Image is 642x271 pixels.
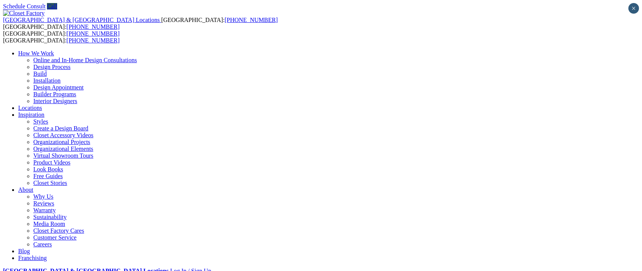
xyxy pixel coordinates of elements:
[18,111,44,118] a: Inspiration
[18,255,47,261] a: Franchising
[33,125,88,132] a: Create a Design Board
[18,186,33,193] a: About
[67,30,120,37] a: [PHONE_NUMBER]
[3,17,160,23] span: [GEOGRAPHIC_DATA] & [GEOGRAPHIC_DATA] Locations
[33,64,70,70] a: Design Process
[3,17,278,30] span: [GEOGRAPHIC_DATA]: [GEOGRAPHIC_DATA]:
[33,173,63,179] a: Free Guides
[33,193,53,200] a: Why Us
[33,152,93,159] a: Virtual Showroom Tours
[3,17,161,23] a: [GEOGRAPHIC_DATA] & [GEOGRAPHIC_DATA] Locations
[33,214,67,220] a: Sustainability
[33,118,48,125] a: Styles
[628,3,639,14] button: Close
[33,84,84,91] a: Design Appointment
[18,248,30,254] a: Blog
[33,166,63,172] a: Look Books
[224,17,277,23] a: [PHONE_NUMBER]
[33,241,52,248] a: Careers
[18,50,54,56] a: How We Work
[47,3,57,9] a: Call
[33,98,77,104] a: Interior Designers
[33,221,65,227] a: Media Room
[33,234,76,241] a: Customer Service
[33,200,54,207] a: Reviews
[33,180,67,186] a: Closet Stories
[3,30,120,44] span: [GEOGRAPHIC_DATA]: [GEOGRAPHIC_DATA]:
[33,139,90,145] a: Organizational Projects
[33,227,84,234] a: Closet Factory Cares
[67,23,120,30] a: [PHONE_NUMBER]
[67,37,120,44] a: [PHONE_NUMBER]
[33,77,61,84] a: Installation
[18,105,42,111] a: Locations
[3,3,45,9] a: Schedule Consult
[33,91,76,97] a: Builder Programs
[33,57,137,63] a: Online and In-Home Design Consultations
[33,70,47,77] a: Build
[33,146,93,152] a: Organizational Elements
[33,132,93,138] a: Closet Accessory Videos
[33,207,56,213] a: Warranty
[3,10,45,17] img: Closet Factory
[33,159,70,166] a: Product Videos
